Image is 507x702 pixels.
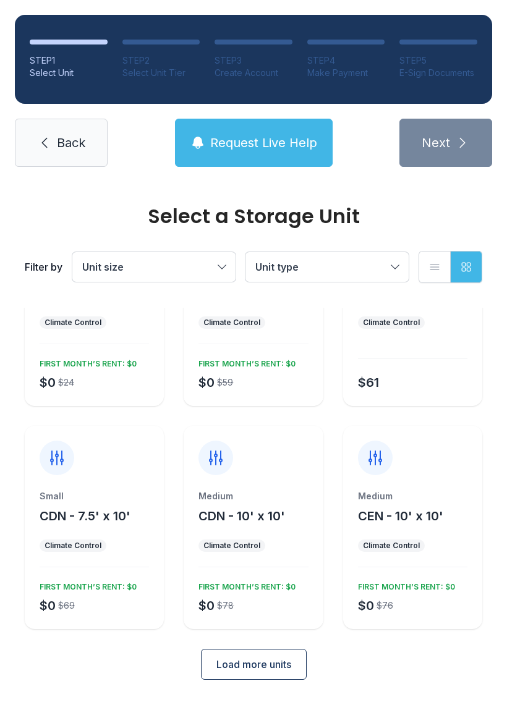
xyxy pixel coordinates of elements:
[363,541,420,551] div: Climate Control
[57,134,85,151] span: Back
[216,657,291,672] span: Load more units
[25,206,482,226] div: Select a Storage Unit
[122,54,200,67] div: STEP 2
[399,67,477,79] div: E-Sign Documents
[198,490,308,502] div: Medium
[40,597,56,614] div: $0
[215,67,292,79] div: Create Account
[198,374,215,391] div: $0
[203,318,260,328] div: Climate Control
[194,354,296,369] div: FIRST MONTH’S RENT: $0
[194,577,296,592] div: FIRST MONTH’S RENT: $0
[45,318,101,328] div: Climate Control
[217,376,233,389] div: $59
[358,597,374,614] div: $0
[217,599,234,612] div: $78
[72,252,236,282] button: Unit size
[255,261,299,273] span: Unit type
[58,376,74,389] div: $24
[203,541,260,551] div: Climate Control
[40,507,130,525] button: CDN - 7.5' x 10'
[358,490,467,502] div: Medium
[45,541,101,551] div: Climate Control
[358,509,443,523] span: CEN - 10' x 10'
[35,577,137,592] div: FIRST MONTH’S RENT: $0
[25,260,62,274] div: Filter by
[82,261,124,273] span: Unit size
[30,67,108,79] div: Select Unit
[377,599,393,612] div: $76
[198,597,215,614] div: $0
[307,67,385,79] div: Make Payment
[358,374,379,391] div: $61
[210,134,317,151] span: Request Live Help
[198,507,285,525] button: CDN - 10' x 10'
[58,599,75,612] div: $69
[363,318,420,328] div: Climate Control
[358,507,443,525] button: CEN - 10' x 10'
[40,509,130,523] span: CDN - 7.5' x 10'
[122,67,200,79] div: Select Unit Tier
[422,134,450,151] span: Next
[399,54,477,67] div: STEP 5
[30,54,108,67] div: STEP 1
[215,54,292,67] div: STEP 3
[353,577,455,592] div: FIRST MONTH’S RENT: $0
[198,509,285,523] span: CDN - 10' x 10'
[35,354,137,369] div: FIRST MONTH’S RENT: $0
[245,252,409,282] button: Unit type
[40,490,149,502] div: Small
[40,374,56,391] div: $0
[307,54,385,67] div: STEP 4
